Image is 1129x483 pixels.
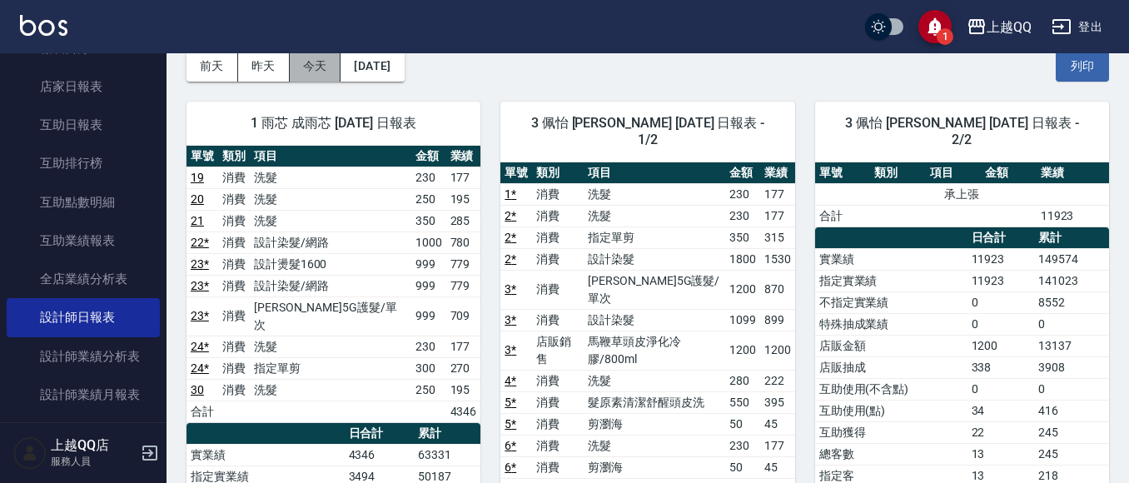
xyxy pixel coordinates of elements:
[815,378,967,400] td: 互助使用(不含點)
[584,331,725,370] td: 馬鞭草頭皮淨化冷膠/800ml
[218,336,250,357] td: 消費
[218,167,250,188] td: 消費
[218,188,250,210] td: 消費
[815,356,967,378] td: 店販抽成
[411,357,446,379] td: 300
[532,370,584,391] td: 消費
[760,309,795,331] td: 899
[250,336,411,357] td: 洗髮
[532,391,584,413] td: 消費
[967,421,1035,443] td: 22
[1034,356,1109,378] td: 3908
[760,270,795,309] td: 870
[760,413,795,435] td: 45
[7,414,160,452] a: 設計師排行榜
[760,370,795,391] td: 222
[760,162,795,184] th: 業績
[532,227,584,248] td: 消費
[218,253,250,275] td: 消費
[411,296,446,336] td: 999
[1034,335,1109,356] td: 13137
[206,115,460,132] span: 1 雨芯 成雨芯 [DATE] 日報表
[411,210,446,232] td: 350
[446,357,481,379] td: 270
[411,275,446,296] td: 999
[760,435,795,456] td: 177
[411,336,446,357] td: 230
[1037,162,1109,184] th: 業績
[345,444,415,466] td: 4346
[191,192,204,206] a: 20
[584,227,725,248] td: 指定單剪
[446,336,481,357] td: 177
[815,400,967,421] td: 互助使用(點)
[218,232,250,253] td: 消費
[250,253,411,275] td: 設計燙髮1600
[411,379,446,401] td: 250
[446,253,481,275] td: 779
[967,335,1035,356] td: 1200
[815,421,967,443] td: 互助獲得
[967,378,1035,400] td: 0
[7,260,160,298] a: 全店業績分析表
[584,391,725,413] td: 髮原素清潔舒醒頭皮洗
[725,248,760,270] td: 1800
[532,162,584,184] th: 類別
[725,309,760,331] td: 1099
[1034,421,1109,443] td: 245
[1037,205,1109,227] td: 11923
[584,456,725,478] td: 剪瀏海
[967,443,1035,465] td: 13
[238,51,290,82] button: 昨天
[290,51,341,82] button: 今天
[760,248,795,270] td: 1530
[411,253,446,275] td: 999
[7,67,160,106] a: 店家日報表
[1034,400,1109,421] td: 416
[815,270,967,291] td: 指定實業績
[1034,378,1109,400] td: 0
[532,205,584,227] td: 消費
[918,10,952,43] button: save
[1034,443,1109,465] td: 245
[725,413,760,435] td: 50
[411,146,446,167] th: 金額
[760,183,795,205] td: 177
[1034,291,1109,313] td: 8552
[446,232,481,253] td: 780
[967,291,1035,313] td: 0
[250,188,411,210] td: 洗髮
[187,444,345,466] td: 實業績
[411,167,446,188] td: 230
[760,391,795,413] td: 395
[218,275,250,296] td: 消費
[341,51,404,82] button: [DATE]
[532,248,584,270] td: 消費
[446,401,481,422] td: 4346
[446,146,481,167] th: 業績
[532,456,584,478] td: 消費
[584,183,725,205] td: 洗髮
[981,162,1037,184] th: 金額
[967,400,1035,421] td: 34
[411,188,446,210] td: 250
[815,335,967,356] td: 店販金額
[446,296,481,336] td: 709
[13,436,47,470] img: Person
[584,435,725,456] td: 洗髮
[725,205,760,227] td: 230
[532,331,584,370] td: 店販銷售
[815,248,967,270] td: 實業績
[725,370,760,391] td: 280
[967,227,1035,249] th: 日合計
[725,435,760,456] td: 230
[532,183,584,205] td: 消費
[414,423,480,445] th: 累計
[815,443,967,465] td: 總客數
[191,383,204,396] a: 30
[250,210,411,232] td: 洗髮
[446,210,481,232] td: 285
[725,183,760,205] td: 230
[1034,313,1109,335] td: 0
[520,115,774,148] span: 3 佩怡 [PERSON_NAME] [DATE] 日報表 - 1/2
